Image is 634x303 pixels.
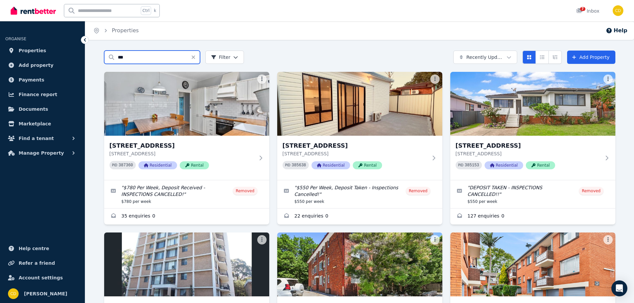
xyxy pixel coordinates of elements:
span: Account settings [19,274,63,282]
small: PID [285,163,291,167]
span: Rental [180,161,209,169]
button: Manage Property [5,146,80,160]
span: Add property [19,61,54,69]
a: Edit listing: $780 Per Week, Deposit Received - INSPECTIONS CANCELLED! [104,180,269,208]
nav: Breadcrumb [85,21,147,40]
img: 18 Wentworth Ave, Glenfield [104,72,269,136]
button: Help [606,27,627,35]
button: More options [257,235,267,244]
img: RentBetter [11,6,56,16]
p: [STREET_ADDRESS] [283,150,428,157]
span: Rental [353,161,382,169]
span: Refer a friend [19,259,55,267]
p: [STREET_ADDRESS] [456,150,601,157]
button: Compact list view [535,51,549,64]
span: Rental [526,161,555,169]
span: Find a tenant [19,134,54,142]
span: 7 [580,7,585,11]
span: Manage Property [19,149,64,157]
span: Filter [211,54,231,61]
small: PID [112,163,117,167]
a: Enquiries for 18 Wentworth Ave, Glenfield [104,209,269,225]
small: PID [458,163,464,167]
img: 33/101 Wentworth Rd, Strathfield [104,232,269,296]
a: Help centre [5,242,80,255]
h3: [STREET_ADDRESS] [456,141,601,150]
a: Finance report [5,88,80,101]
code: 387360 [118,163,133,168]
code: 385638 [292,163,306,168]
img: 12/10 Melrose Ave, Wiley Park [450,232,615,296]
h3: [STREET_ADDRESS] [109,141,255,150]
a: Refer a friend [5,256,80,270]
span: Residential [485,161,523,169]
span: Documents [19,105,48,113]
span: Marketplace [19,120,51,128]
button: Expanded list view [548,51,562,64]
a: Marketplace [5,117,80,130]
span: Help centre [19,244,49,252]
button: More options [603,235,613,244]
span: Residential [138,161,177,169]
span: k [154,8,156,13]
span: [PERSON_NAME] [24,290,67,298]
button: Filter [205,51,244,64]
span: ORGANISE [5,37,26,41]
span: Finance report [19,90,57,98]
a: Enquiries for 2c Chelsea Pl, Glenfield [277,209,442,225]
button: More options [430,75,440,84]
a: Account settings [5,271,80,284]
img: 9/185 Frederick St, Ashfield [277,232,442,296]
button: Find a tenant [5,132,80,145]
code: 385153 [465,163,479,168]
div: Inbox [576,8,599,14]
a: Properties [112,27,139,34]
button: Clear search [191,51,200,64]
img: Chris Dimitropoulos [613,5,623,16]
div: View options [523,51,562,64]
a: Enquiries for 22 Carcoola St, Campbelltown [450,209,615,225]
a: 18 Wentworth Ave, Glenfield[STREET_ADDRESS][STREET_ADDRESS]PID 387360ResidentialRental [104,72,269,180]
button: More options [603,75,613,84]
button: More options [257,75,267,84]
a: Properties [5,44,80,57]
h3: [STREET_ADDRESS] [283,141,428,150]
span: Recently Updated [466,54,504,61]
span: Payments [19,76,44,84]
button: Card view [523,51,536,64]
div: Open Intercom Messenger [611,280,627,296]
a: Edit listing: $550 Per Week, Deposit Taken - Inspections Cancelled! [277,180,442,208]
a: Add property [5,59,80,72]
a: Payments [5,73,80,86]
img: Chris Dimitropoulos [8,288,19,299]
span: Residential [312,161,350,169]
button: Recently Updated [453,51,517,64]
p: [STREET_ADDRESS] [109,150,255,157]
a: Add Property [567,51,615,64]
a: 22 Carcoola St, Campbelltown[STREET_ADDRESS][STREET_ADDRESS]PID 385153ResidentialRental [450,72,615,180]
span: Properties [19,47,46,55]
img: 2c Chelsea Pl, Glenfield [277,72,442,136]
a: Edit listing: DEPOSIT TAKEN - INSPECTIONS CANCELLED!! [450,180,615,208]
a: Documents [5,102,80,116]
img: 22 Carcoola St, Campbelltown [450,72,615,136]
button: More options [430,235,440,244]
span: Ctrl [141,6,151,15]
a: 2c Chelsea Pl, Glenfield[STREET_ADDRESS][STREET_ADDRESS]PID 385638ResidentialRental [277,72,442,180]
